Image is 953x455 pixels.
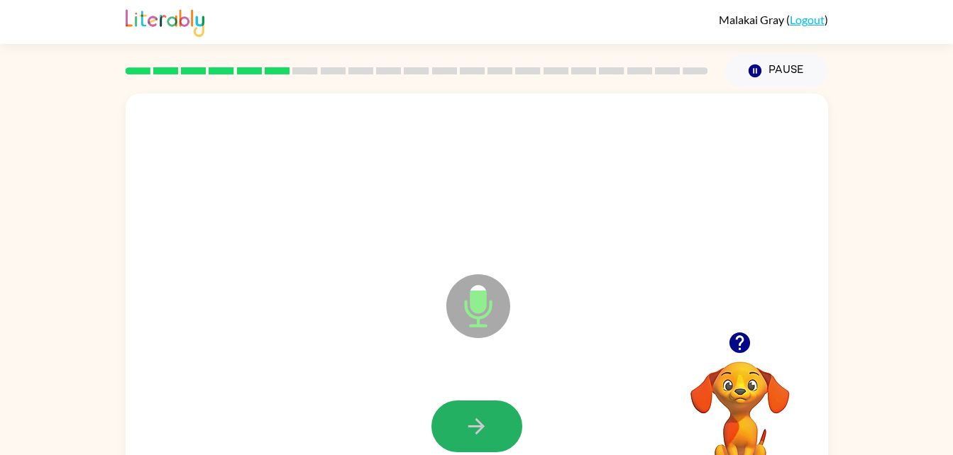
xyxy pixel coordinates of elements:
div: ( ) [719,13,828,26]
img: Literably [126,6,204,37]
button: Pause [725,55,828,87]
a: Logout [790,13,825,26]
span: Malakai Gray [719,13,786,26]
